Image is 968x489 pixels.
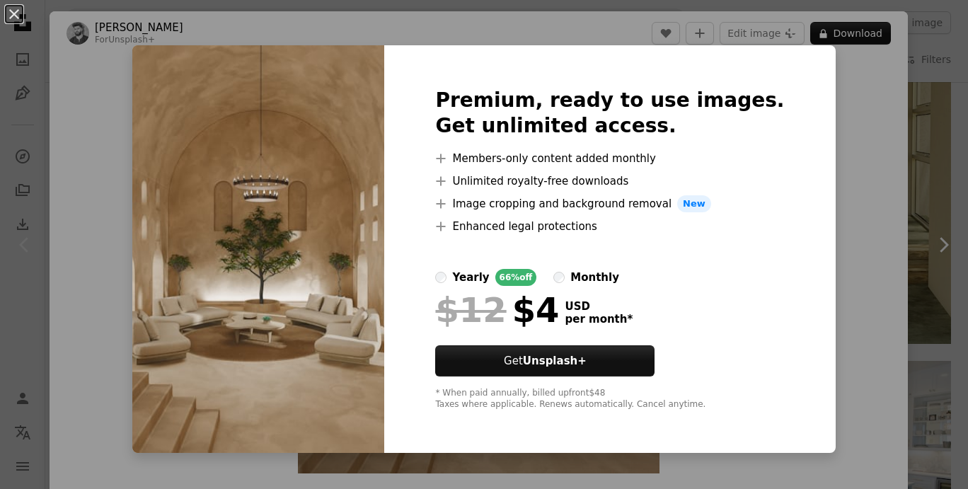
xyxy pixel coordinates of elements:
h2: Premium, ready to use images. Get unlimited access. [435,88,784,139]
div: monthly [570,269,619,286]
input: yearly66%off [435,272,446,283]
div: 66% off [495,269,537,286]
button: GetUnsplash+ [435,345,655,376]
span: $12 [435,292,506,328]
div: * When paid annually, billed upfront $48 Taxes where applicable. Renews automatically. Cancel any... [435,388,784,410]
li: Enhanced legal protections [435,218,784,235]
input: monthly [553,272,565,283]
div: $4 [435,292,559,328]
li: Members-only content added monthly [435,150,784,167]
strong: Unsplash+ [523,355,587,367]
span: per month * [565,313,633,326]
li: Unlimited royalty-free downloads [435,173,784,190]
div: yearly [452,269,489,286]
span: USD [565,300,633,313]
li: Image cropping and background removal [435,195,784,212]
img: premium_photo-1722048810826-751afbcc98c0 [132,45,384,453]
span: New [677,195,711,212]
